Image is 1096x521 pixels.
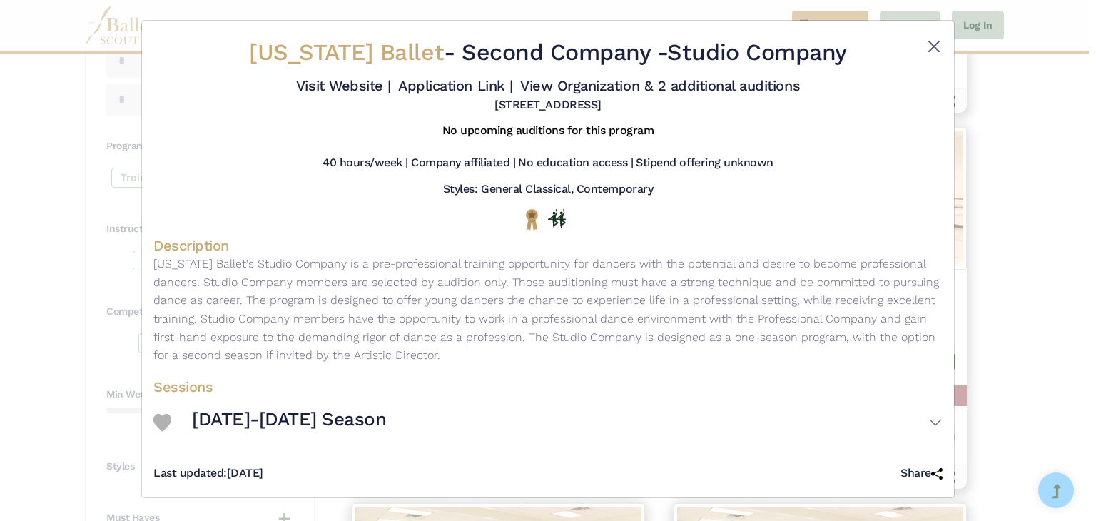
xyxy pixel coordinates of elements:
[462,39,667,66] span: Second Company -
[443,182,653,197] h5: Styles: General Classical, Contemporary
[153,466,263,481] h5: [DATE]
[219,38,877,68] h2: - Studio Company
[192,402,943,443] button: [DATE]-[DATE] Season
[636,156,773,171] h5: Stipend offering unknown
[153,378,943,396] h4: Sessions
[548,209,566,228] img: In Person
[192,408,386,432] h3: [DATE]-[DATE] Season
[153,414,171,432] img: Heart
[442,123,654,138] h5: No upcoming auditions for this program
[296,77,391,94] a: Visit Website |
[520,77,800,94] a: View Organization & 2 additional auditions
[518,156,633,171] h5: No education access |
[153,255,943,365] p: [US_STATE] Ballet's Studio Company is a pre-professional training opportunity for dancers with th...
[153,236,943,255] h4: Description
[323,156,408,171] h5: 40 hours/week |
[249,39,444,66] span: [US_STATE] Ballet
[925,38,943,55] button: Close
[398,77,512,94] a: Application Link |
[153,466,227,480] span: Last updated:
[411,156,515,171] h5: Company affiliated |
[900,466,943,481] h5: Share
[523,208,541,231] img: National
[494,98,601,113] h5: [STREET_ADDRESS]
